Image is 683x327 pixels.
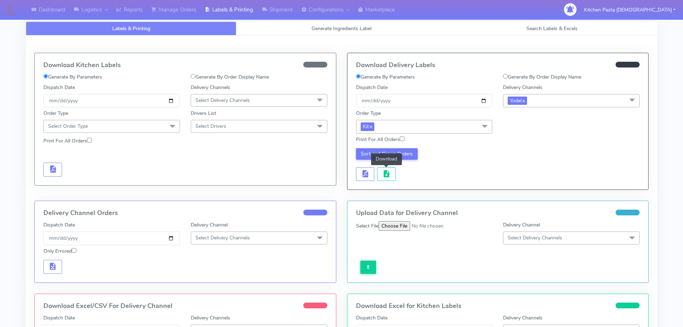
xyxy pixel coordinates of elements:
[361,122,374,131] span: Kit
[312,25,371,32] span: Generate Ingredients Label
[503,84,542,91] label: Delivery Channels
[43,74,48,79] input: Generate By Parameters
[356,148,418,160] button: Sort and Group Orders
[356,136,404,143] label: Print For All Orders
[195,123,226,130] span: Select Drivers
[195,234,250,241] span: Select Delivery Channels
[356,314,388,322] label: Dispatch Date
[43,62,327,69] h4: Download Kitchen Labels
[356,73,415,81] label: Generate By Parameters
[87,138,92,143] input: Print For All Orders
[43,109,68,117] label: Order Type
[43,137,92,145] label: Print For All Orders
[356,84,388,91] label: Dispatch Date
[503,314,542,322] label: Delivery Channels
[503,73,581,81] label: Generate By Order Display Name
[191,314,230,322] label: Delivery Channels
[526,25,578,32] span: Search Labels & Excels
[356,303,640,310] h4: Download Excel for Kitchen Labels
[522,97,525,104] a: x
[48,123,88,130] span: Select Order Type
[43,314,75,322] label: Dispatch Date
[191,221,228,229] label: Delivery Channel
[43,221,75,229] label: Dispatch Date
[503,221,540,229] label: Delivery Channel
[191,84,230,91] label: Delivery Channels
[43,247,76,255] label: Only Errored
[43,84,75,91] label: Dispatch Date
[356,109,381,117] label: Order Type
[356,62,640,69] h4: Download Delivery Labels
[43,210,327,217] h4: Delivery Channel Orders
[112,25,150,32] span: Labels & Printing
[26,22,657,36] ul: Tabs
[191,74,195,79] input: Generate By Order Display Name
[191,109,216,117] label: Drivers List
[369,122,372,130] a: x
[503,74,508,79] input: Generate By Order Display Name
[356,74,361,79] input: Generate By Parameters
[43,73,102,81] label: Generate By Parameters
[579,3,681,17] button: Kitchen Pasta [DEMOGRAPHIC_DATA]
[356,222,379,230] label: Select File
[508,234,562,241] span: Select Delivery Channels
[195,97,250,104] span: Select Delivery Channels
[191,73,269,81] label: Generate By Order Display Name
[356,210,640,217] h4: Upload Data for Delivery Channel
[43,303,327,310] h4: Download Excel/CSV For Delivery Channel
[72,248,76,253] input: Only Errored
[508,97,527,105] span: Yodel
[400,136,404,141] input: Print For All Orders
